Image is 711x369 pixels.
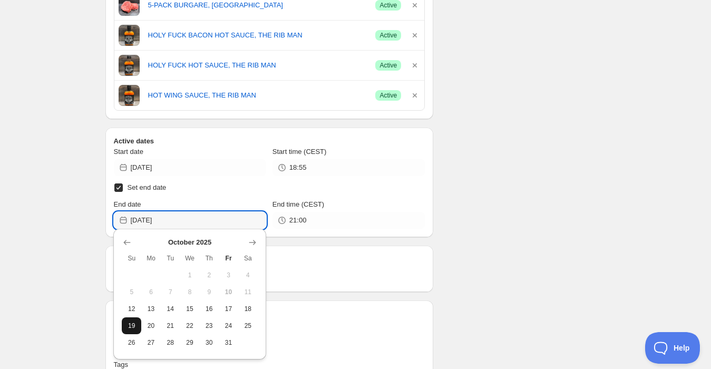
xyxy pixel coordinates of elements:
[203,322,215,330] span: 23
[223,288,234,296] span: 10
[238,284,258,300] button: Saturday October 11 2025
[184,322,196,330] span: 22
[379,91,397,100] span: Active
[245,235,260,250] button: Show next month, November 2025
[223,305,234,313] span: 17
[242,288,254,296] span: 11
[203,254,215,263] span: Th
[120,235,134,250] button: Show previous month, September 2025
[184,305,196,313] span: 15
[199,250,219,267] th: Thursday
[141,300,161,317] button: Monday October 13 2025
[161,250,180,267] th: Tuesday
[219,317,238,334] button: Friday October 24 2025
[165,254,176,263] span: Tu
[180,300,200,317] button: Wednesday October 15 2025
[180,267,200,284] button: Wednesday October 1 2025
[180,317,200,334] button: Wednesday October 22 2025
[203,288,215,296] span: 9
[242,305,254,313] span: 18
[242,254,254,263] span: Sa
[126,288,137,296] span: 5
[199,300,219,317] button: Thursday October 16 2025
[199,267,219,284] button: Thursday October 2 2025
[145,305,157,313] span: 13
[161,300,180,317] button: Tuesday October 14 2025
[199,334,219,351] button: Thursday October 30 2025
[122,284,141,300] button: Sunday October 5 2025
[219,267,238,284] button: Friday October 3 2025
[219,284,238,300] button: Today Friday October 10 2025
[114,148,143,156] span: Start date
[238,300,258,317] button: Saturday October 18 2025
[122,334,141,351] button: Sunday October 26 2025
[238,317,258,334] button: Saturday October 25 2025
[126,254,137,263] span: Su
[148,30,367,41] a: HOLY FUCK BACON HOT SAUCE, THE RIB MAN
[203,271,215,279] span: 2
[184,271,196,279] span: 1
[184,254,196,263] span: We
[199,317,219,334] button: Thursday October 23 2025
[165,338,176,347] span: 28
[148,60,367,71] a: HOLY FUCK HOT SAUCE, THE RIB MAN
[645,332,700,364] iframe: Toggle Customer Support
[122,300,141,317] button: Sunday October 12 2025
[145,322,157,330] span: 20
[165,305,176,313] span: 14
[141,250,161,267] th: Monday
[141,317,161,334] button: Monday October 20 2025
[114,309,425,319] h2: Tags
[272,200,324,208] span: End time (CEST)
[223,322,234,330] span: 24
[272,148,327,156] span: Start time (CEST)
[122,250,141,267] th: Sunday
[223,254,234,263] span: Fr
[148,90,367,101] a: HOT WING SAUCE, THE RIB MAN
[203,305,215,313] span: 16
[219,300,238,317] button: Friday October 17 2025
[161,334,180,351] button: Tuesday October 28 2025
[141,284,161,300] button: Monday October 6 2025
[180,284,200,300] button: Wednesday October 8 2025
[128,183,167,191] span: Set end date
[145,254,157,263] span: Mo
[114,254,425,265] h2: Repeating
[238,267,258,284] button: Saturday October 4 2025
[126,338,137,347] span: 26
[114,200,141,208] span: End date
[223,338,234,347] span: 31
[180,250,200,267] th: Wednesday
[242,271,254,279] span: 4
[184,288,196,296] span: 8
[219,334,238,351] button: Friday October 31 2025
[180,334,200,351] button: Wednesday October 29 2025
[199,284,219,300] button: Thursday October 9 2025
[114,136,425,147] h2: Active dates
[379,31,397,40] span: Active
[161,284,180,300] button: Tuesday October 7 2025
[184,338,196,347] span: 29
[122,317,141,334] button: Sunday October 19 2025
[238,250,258,267] th: Saturday
[126,305,137,313] span: 12
[165,322,176,330] span: 21
[242,322,254,330] span: 25
[141,334,161,351] button: Monday October 27 2025
[161,317,180,334] button: Tuesday October 21 2025
[219,250,238,267] th: Friday
[165,288,176,296] span: 7
[145,338,157,347] span: 27
[203,338,215,347] span: 30
[223,271,234,279] span: 3
[126,322,137,330] span: 19
[379,61,397,70] span: Active
[379,1,397,9] span: Active
[145,288,157,296] span: 6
